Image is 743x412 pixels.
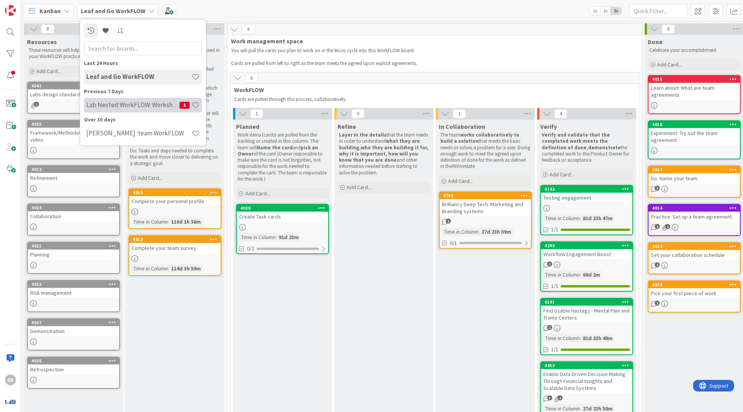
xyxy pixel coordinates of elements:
[649,83,740,100] div: Learn about: What are team agreements
[453,109,466,118] span: 1
[231,48,629,54] p: You will pull the cards you plan to work on in the Micro cycle into this WorkFLOW board.
[36,68,61,75] span: Add Card...
[655,262,660,267] span: 2
[339,138,421,150] strong: what they are building
[5,5,16,16] img: Visit kanbanzone.com
[440,132,530,170] p: The team that meets the basic needs or solves a problem for a user. Doing enough work to meet the...
[543,270,580,279] div: Time in Column
[250,109,263,118] span: 1
[443,193,531,198] div: 4789
[133,190,221,195] div: 4018
[649,205,740,222] div: 4014Practice: Set up a team agreement
[452,163,465,169] em: Refine
[542,132,611,151] strong: Verify and validate that the completed work meets the definition of done
[231,37,632,45] span: Work management space
[544,186,632,192] div: 4142
[662,24,675,34] span: 6
[168,264,169,273] span: :
[31,121,119,127] div: 4025
[28,243,119,250] div: 4021
[28,173,119,183] div: Refinement
[649,281,740,298] div: 4019Pick your first piece of work
[649,173,740,183] div: Do: Name your team
[347,184,371,191] span: Add Card...
[130,148,220,167] p: Do: Tasks and steps needed to complete the work and move closer to delivering on a strategic goal.
[86,73,192,80] h4: Leaf and Go WorkFLOW
[237,205,328,212] div: 4020
[84,87,202,96] div: Previous 7 Days
[649,166,740,183] div: 4017Do: Name your team
[580,270,581,279] span: :
[448,178,473,185] span: Add Card...
[652,244,740,249] div: 4012
[28,204,119,211] div: 4024
[86,129,192,137] h4: [PERSON_NAME] :team WorkFLOW
[541,369,632,393] div: Enable Data-Driven Decision-Making Through Financial Insights and Scalable Data Systems
[629,4,687,18] input: Quick Filter...
[652,205,740,211] div: 4014
[16,1,35,10] span: Support
[440,199,531,216] div: Brilliancy Deep Tech: Marketing and Branding systems
[5,374,16,385] div: ER
[277,233,301,241] div: 91d 23m
[547,395,552,400] span: 3
[28,357,119,374] div: 4026Retrospection
[28,364,119,374] div: Retrospection
[649,250,740,260] div: Set your collaboration schedule
[84,59,202,67] div: Last 24 Hours
[169,264,203,273] div: 114d 3h 59m
[28,288,119,298] div: Risk management
[28,166,119,183] div: 4022Refinement
[28,211,119,221] div: Collaboration
[440,192,531,216] div: 4789Brilliancy Deep Tech: Marketing and Branding systems
[5,396,16,407] img: avatar
[442,227,478,236] div: Time in Column
[551,282,558,290] span: 1/1
[652,282,740,287] div: 4019
[28,82,119,89] div: 4541
[649,243,740,260] div: 4012Set your collaboration schedule
[28,281,119,288] div: 4023
[339,132,429,176] p: that the team needs in order to understand , and other information needed before starting to solv...
[138,174,163,181] span: Add Card...
[541,362,632,393] div: 4453Enable Data-Driven Decision-Making Through Financial Insights and Scalable Data Systems
[31,83,119,89] div: 4541
[581,270,602,279] div: 68d 2m
[132,217,168,226] div: Time in Column
[234,86,629,94] span: WorkFLOW
[649,128,740,145] div: Experiment: Try out the team agreement
[652,167,740,173] div: 4017
[541,249,632,259] div: Workflow Engagement Boost
[28,243,119,260] div: 4021Planning
[28,89,119,99] div: Labs design standard template
[28,121,119,145] div: 4025Framework/Methodology overview video
[28,166,119,173] div: 4022
[450,239,457,247] span: 0/1
[440,132,520,144] strong: works collaboratively to build a solution
[276,233,277,241] span: :
[129,189,221,206] div: 4018Complete your personal profile
[245,190,270,197] span: Add Card...
[28,121,119,128] div: 4025
[41,24,54,34] span: 8
[581,214,615,222] div: 81d 23h 47m
[655,301,660,306] span: 1
[169,217,203,226] div: 110d 1h 36m
[600,7,611,15] span: 2x
[129,243,221,253] div: Complete your team survey
[234,96,632,103] p: Cards are pulled through this process, collaboratively.
[580,334,581,342] span: :
[590,7,600,15] span: 1x
[28,281,119,298] div: 4023Risk management
[129,236,221,253] div: 4013Complete your team survey
[551,345,558,354] span: 1/1
[648,38,663,46] span: Done
[544,363,632,368] div: 4453
[558,395,563,400] span: 1
[541,306,632,323] div: Find Usable Hastags - Mental Pain and Trama Centers
[28,250,119,260] div: Planning
[541,299,632,323] div: 4141Find Usable Hastags - Mental Pain and Trama Centers
[540,123,557,130] span: Verify
[84,116,202,124] div: Over 30 days
[129,236,221,243] div: 4013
